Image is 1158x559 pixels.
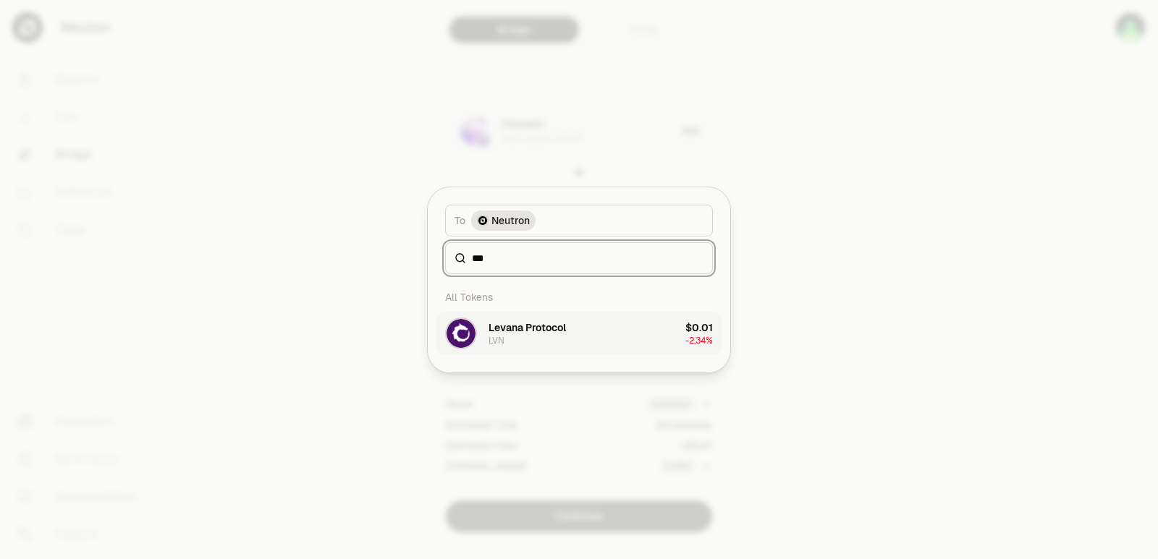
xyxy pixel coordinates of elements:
span: To [455,213,465,228]
img: Neutron Logo [477,215,489,226]
span: Neutron [491,213,530,228]
div: $0.01 [685,320,713,335]
button: ToNeutron LogoNeutron [445,205,713,236]
span: -2.34% [685,335,713,346]
img: LVN Logo [447,319,476,348]
div: All Tokens [436,283,722,312]
button: LVN LogoLevana ProtocolLVN$0.01-2.34% [436,312,722,355]
div: Levana Protocol [489,320,566,335]
div: LVN [489,335,504,346]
